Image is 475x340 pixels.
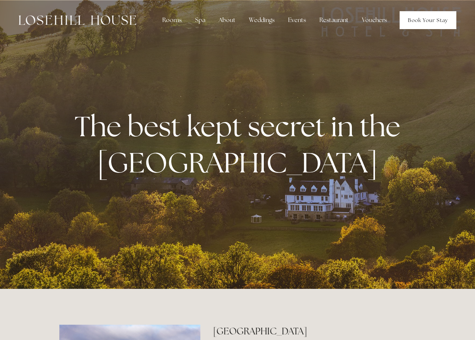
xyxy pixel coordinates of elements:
[243,13,281,28] div: Weddings
[213,13,241,28] div: About
[400,11,456,29] a: Book Your Stay
[282,13,312,28] div: Events
[156,13,188,28] div: Rooms
[213,325,416,338] h2: [GEOGRAPHIC_DATA]
[313,13,354,28] div: Restaurant
[75,108,406,181] strong: The best kept secret in the [GEOGRAPHIC_DATA]
[19,15,136,25] img: Losehill House
[356,13,393,28] a: Vouchers
[189,13,211,28] div: Spa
